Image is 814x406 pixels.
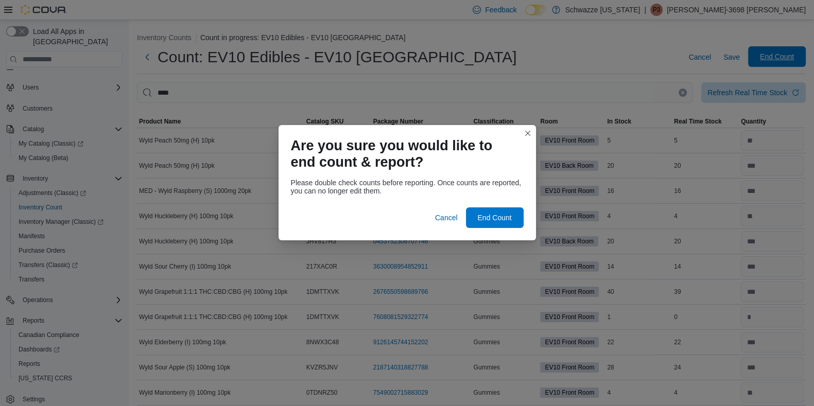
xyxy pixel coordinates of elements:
[466,207,524,228] button: End Count
[522,127,534,139] button: Closes this modal window
[435,213,458,223] span: Cancel
[431,207,462,228] button: Cancel
[291,179,524,195] div: Please double check counts before reporting. Once counts are reported, you can no longer edit them.
[477,213,511,223] span: End Count
[291,137,515,170] h1: Are you sure you would like to end count & report?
